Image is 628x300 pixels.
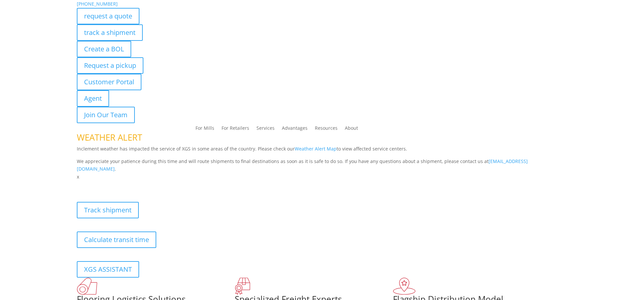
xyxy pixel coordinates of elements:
a: Calculate transit time [77,232,156,248]
p: Inclement weather has impacted the service of XGS in some areas of the country. Please check our ... [77,145,552,157]
p: We appreciate your patience during this time and will route shipments to final destinations as so... [77,157,552,173]
a: Request a pickup [77,57,143,74]
a: Join Our Team [77,107,135,123]
a: track a shipment [77,24,143,41]
a: About [345,126,358,133]
img: xgs-icon-flagship-distribution-model-red [393,278,416,295]
a: Track shipment [77,202,139,218]
a: Customer Portal [77,74,141,90]
a: Weather Alert Map [295,146,337,152]
a: Create a BOL [77,41,131,57]
a: Advantages [282,126,308,133]
a: request a quote [77,8,139,24]
p: x [77,173,552,181]
img: xgs-icon-focused-on-flooring-red [235,278,250,295]
a: For Retailers [222,126,249,133]
a: Agent [77,90,109,107]
a: Services [256,126,275,133]
a: XGS ASSISTANT [77,261,139,278]
a: For Mills [195,126,214,133]
b: Visibility, transparency, and control for your entire supply chain. [77,182,224,188]
img: xgs-icon-total-supply-chain-intelligence-red [77,278,97,295]
a: Resources [315,126,338,133]
a: [PHONE_NUMBER] [77,1,118,7]
span: WEATHER ALERT [77,131,142,143]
